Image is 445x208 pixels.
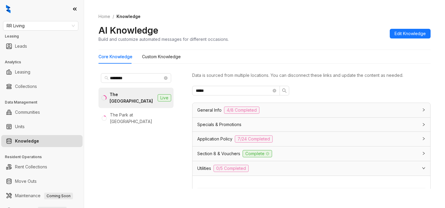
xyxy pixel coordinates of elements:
[98,53,132,60] div: Core Knowledge
[1,175,83,187] li: Move Outs
[142,53,181,60] div: Custom Knowledge
[213,165,249,172] span: 0/5 Completed
[235,135,273,143] span: 7/24 Completed
[192,161,430,176] div: Utilities0/5 Completed
[1,161,83,173] li: Rent Collections
[110,91,155,104] div: The [GEOGRAPHIC_DATA]
[422,123,425,126] span: collapsed
[15,175,37,187] a: Move Outs
[197,121,241,128] span: Specials & Promotions
[7,21,75,30] span: RR Living
[422,137,425,140] span: collapsed
[1,121,83,133] li: Units
[197,165,211,172] span: Utilities
[15,106,40,118] a: Communities
[1,66,83,78] li: Leasing
[113,13,114,20] li: /
[15,80,37,92] a: Collections
[192,103,430,117] div: General Info4/8 Completed
[1,80,83,92] li: Collections
[273,89,276,92] span: close-circle
[5,154,84,160] h3: Resident Operations
[15,121,25,133] a: Units
[98,25,158,36] h2: AI Knowledge
[158,94,171,101] span: Live
[192,118,430,131] div: Specials & Promotions
[15,40,27,52] a: Leads
[1,135,83,147] li: Knowledge
[192,146,430,161] div: Section 8 & VouchersComplete
[197,107,222,113] span: General Info
[5,100,84,105] h3: Data Management
[192,132,430,146] div: Application Policy7/24 Completed
[15,161,47,173] a: Rent Collections
[6,5,11,13] img: logo
[164,76,168,80] span: close-circle
[1,190,83,202] li: Maintenance
[1,106,83,118] li: Communities
[117,14,141,19] span: Knowledge
[5,34,84,39] h3: Leasing
[422,166,425,170] span: expanded
[395,30,426,37] span: Edit Knowledge
[243,150,272,157] span: Complete
[197,136,232,142] span: Application Policy
[15,66,30,78] a: Leasing
[192,72,431,79] div: Data is sourced from multiple locations. You can disconnect these links and update the content as...
[390,29,431,38] button: Edit Knowledge
[422,108,425,112] span: collapsed
[422,152,425,155] span: collapsed
[15,135,39,147] a: Knowledge
[110,112,171,125] div: The Park at [GEOGRAPHIC_DATA]
[197,150,240,157] span: Section 8 & Vouchers
[97,13,111,20] a: Home
[224,107,259,114] span: 4/8 Completed
[104,76,109,80] span: search
[282,88,287,93] span: search
[44,193,73,199] span: Coming Soon
[5,59,84,65] h3: Analytics
[1,40,83,52] li: Leads
[98,36,229,42] div: Build and customize automated messages for different occasions.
